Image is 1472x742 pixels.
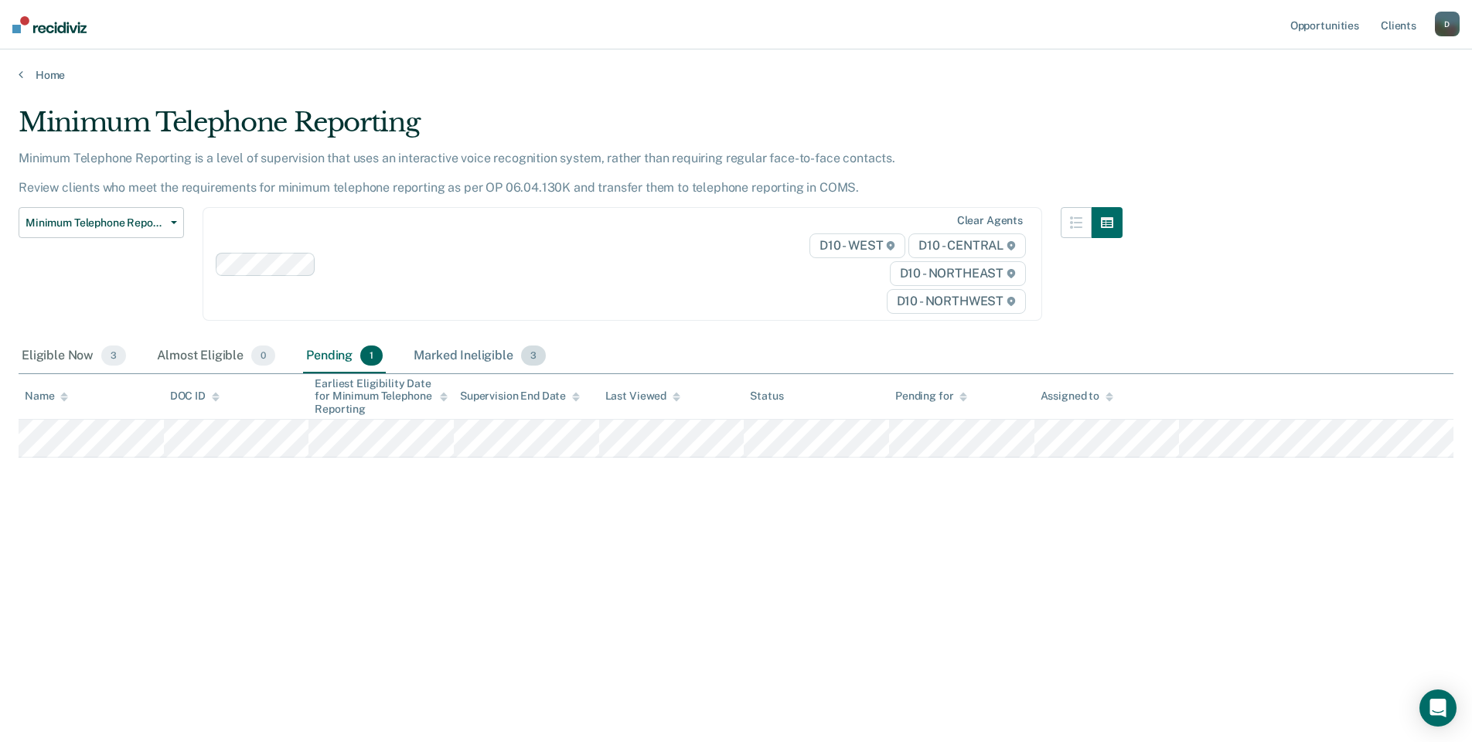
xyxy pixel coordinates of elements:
div: Status [750,390,783,403]
span: D10 - NORTHEAST [890,261,1026,286]
span: 1 [360,345,383,366]
span: D10 - CENTRAL [908,233,1026,258]
img: Recidiviz [12,16,87,33]
button: D [1435,12,1460,36]
span: D10 - WEST [809,233,905,258]
p: Minimum Telephone Reporting is a level of supervision that uses an interactive voice recognition ... [19,151,895,195]
button: Minimum Telephone Reporting [19,207,184,238]
div: Last Viewed [605,390,680,403]
div: Marked Ineligible3 [411,339,549,373]
div: Supervision End Date [460,390,580,403]
div: Assigned to [1041,390,1113,403]
div: Open Intercom Messenger [1419,689,1457,727]
div: Minimum Telephone Reporting [19,107,1123,151]
div: Earliest Eligibility Date for Minimum Telephone Reporting [315,377,448,416]
div: Eligible Now3 [19,339,129,373]
div: DOC ID [170,390,220,403]
div: Clear agents [957,214,1023,227]
div: Pending1 [303,339,386,373]
span: 0 [251,345,275,366]
span: 3 [521,345,546,366]
div: Almost Eligible0 [154,339,278,373]
span: Minimum Telephone Reporting [26,216,165,230]
span: 3 [101,345,126,366]
div: Pending for [895,390,967,403]
div: Name [25,390,68,403]
a: Home [19,68,1453,82]
span: D10 - NORTHWEST [887,289,1026,314]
